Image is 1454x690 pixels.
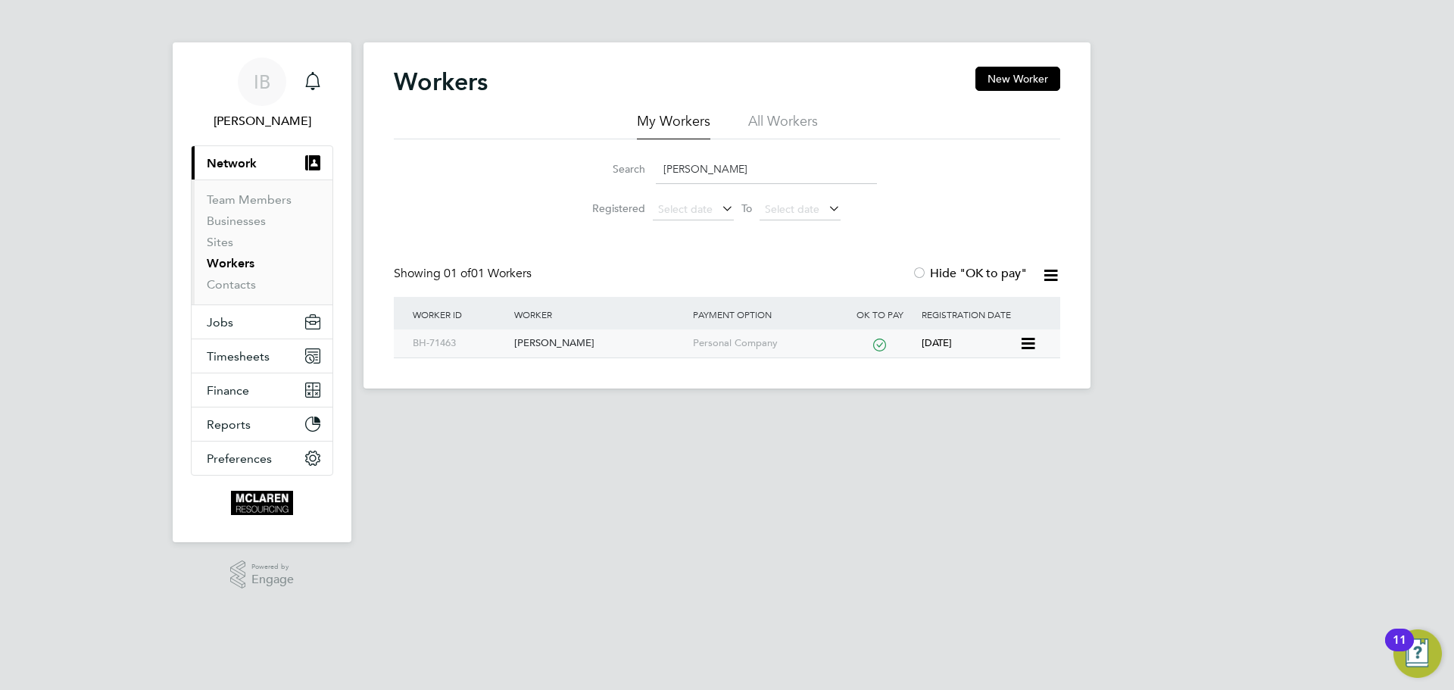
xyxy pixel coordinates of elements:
div: [PERSON_NAME] [510,329,688,357]
a: Businesses [207,214,266,228]
span: Reports [207,417,251,432]
div: Network [192,180,332,304]
nav: Main navigation [173,42,351,542]
button: Finance [192,373,332,407]
label: Search [577,162,645,176]
a: BH-71463[PERSON_NAME]Personal Company[DATE] [409,329,1019,342]
span: Preferences [207,451,272,466]
div: Worker ID [409,297,510,332]
a: Sites [207,235,233,249]
a: Team Members [207,192,292,207]
button: Open Resource Center, 11 new notifications [1393,629,1442,678]
label: Registered [577,201,645,215]
span: IB [254,72,270,92]
a: Go to home page [191,491,333,515]
span: 01 of [444,266,471,281]
li: My Workers [637,112,710,139]
span: Network [207,156,257,170]
button: Reports [192,407,332,441]
span: 01 Workers [444,266,532,281]
a: IB[PERSON_NAME] [191,58,333,130]
button: Network [192,146,332,180]
button: Jobs [192,305,332,339]
div: Worker [510,297,688,332]
span: Select date [658,202,713,216]
span: Powered by [251,560,294,573]
label: Hide "OK to pay" [912,266,1027,281]
div: 11 [1393,640,1406,660]
button: New Worker [975,67,1060,91]
span: To [737,198,757,218]
img: mclaren-logo-retina.png [231,491,292,515]
input: Name, email or phone number [656,155,877,184]
h2: Workers [394,67,488,97]
div: OK to pay [841,297,918,332]
a: Contacts [207,277,256,292]
span: Select date [765,202,819,216]
div: Payment Option [689,297,842,332]
div: Personal Company [689,329,842,357]
span: Timesheets [207,349,270,364]
button: Preferences [192,442,332,475]
span: Finance [207,383,249,398]
button: Timesheets [192,339,332,373]
div: Registration Date [918,297,1045,332]
span: Jobs [207,315,233,329]
span: [DATE] [922,336,952,349]
li: All Workers [748,112,818,139]
a: Workers [207,256,254,270]
div: BH-71463 [409,329,510,357]
span: Engage [251,573,294,586]
a: Powered byEngage [230,560,295,589]
span: Iryna Blair [191,112,333,130]
div: Showing [394,266,535,282]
